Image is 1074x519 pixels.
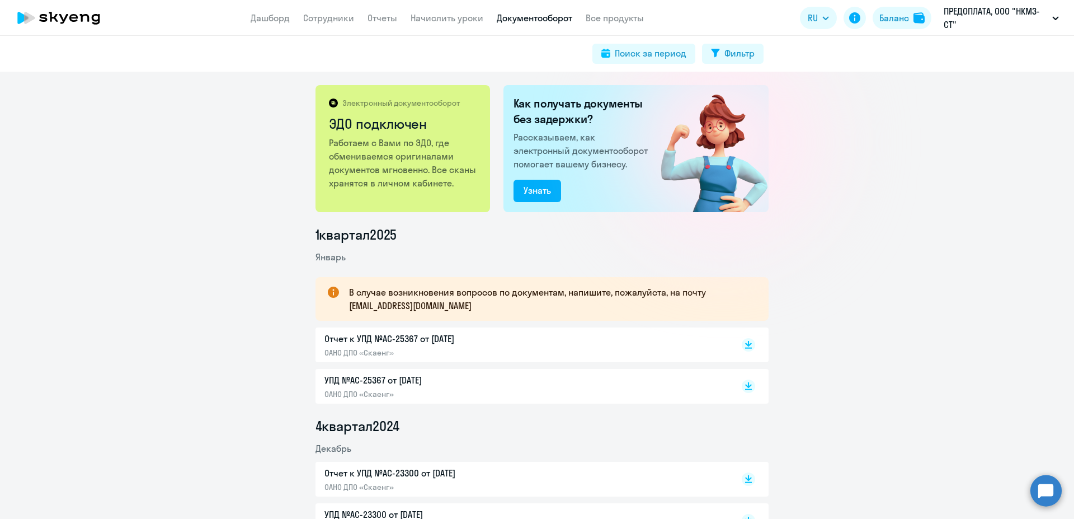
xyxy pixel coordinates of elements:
p: Отчет к УПД №AC-23300 от [DATE] [324,466,559,480]
p: Работаем с Вами по ЭДО, где обмениваемся оригиналами документов мгновенно. Все сканы хранятся в л... [329,136,478,190]
p: Отчет к УПД №AC-25367 от [DATE] [324,332,559,345]
a: Отчет к УПД №AC-25367 от [DATE]ОАНО ДПО «Скаенг» [324,332,718,358]
h2: ЭДО подключен [329,115,478,133]
button: Поиск за период [592,44,695,64]
p: Электронный документооборот [342,98,460,108]
p: ОАНО ДПО «Скаенг» [324,482,559,492]
button: Балансbalance [873,7,931,29]
a: Отчет к УПД №AC-23300 от [DATE]ОАНО ДПО «Скаенг» [324,466,718,492]
a: УПД №AC-25367 от [DATE]ОАНО ДПО «Скаенг» [324,373,718,399]
button: RU [800,7,837,29]
img: connected [643,85,769,212]
span: Январь [315,251,346,263]
li: 4 квартал 2024 [315,417,769,435]
span: RU [808,11,818,25]
p: Рассказываем, как электронный документооборот помогает вашему бизнесу. [514,130,652,171]
button: ПРЕДОПЛАТА, ООО "НКМЗ-СТ" [938,4,1064,31]
button: Узнать [514,180,561,202]
a: Дашборд [251,12,290,24]
a: Сотрудники [303,12,354,24]
div: Фильтр [724,46,755,60]
button: Фильтр [702,44,764,64]
div: Узнать [524,184,551,197]
div: Баланс [879,11,909,25]
li: 1 квартал 2025 [315,226,769,244]
p: ПРЕДОПЛАТА, ООО "НКМЗ-СТ" [944,4,1048,31]
a: Начислить уроки [411,12,483,24]
a: Документооборот [497,12,572,24]
p: В случае возникновения вопросов по документам, напишите, пожалуйста, на почту [EMAIL_ADDRESS][DOM... [349,286,748,312]
img: balance [913,12,925,24]
p: УПД №AC-25367 от [DATE] [324,373,559,387]
div: Поиск за период [615,46,686,60]
p: ОАНО ДПО «Скаенг» [324,389,559,399]
a: Все продукты [586,12,644,24]
p: ОАНО ДПО «Скаенг» [324,348,559,358]
span: Декабрь [315,443,351,454]
h2: Как получать документы без задержки? [514,96,652,127]
a: Отчеты [368,12,397,24]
